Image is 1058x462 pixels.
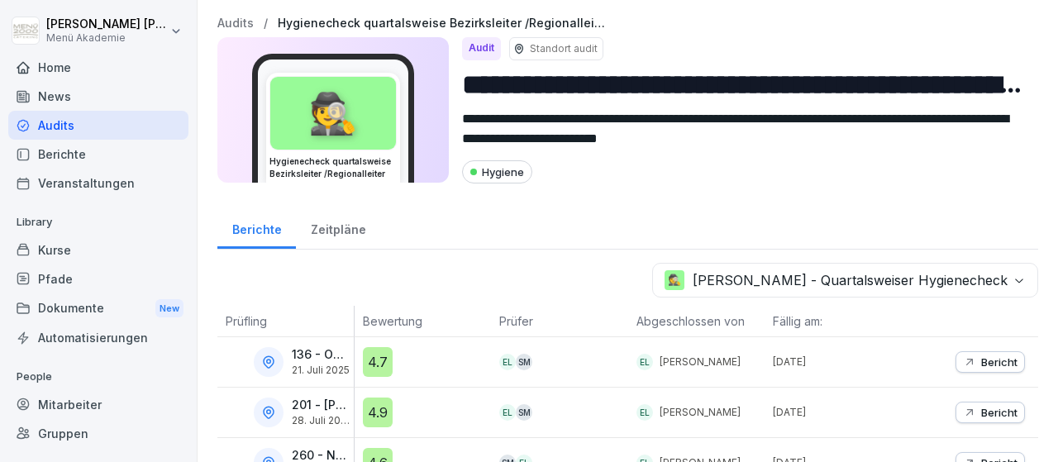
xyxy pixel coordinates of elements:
div: 🕵️ [270,77,396,150]
div: EL [499,354,516,370]
div: SM [516,404,532,421]
div: SM [516,354,532,370]
p: [PERSON_NAME] [660,405,741,420]
th: Prüfer [491,306,628,337]
a: Home [8,53,188,82]
p: / [264,17,268,31]
a: Pfade [8,264,188,293]
a: News [8,82,188,111]
a: Mitarbeiter [8,390,188,419]
div: EL [636,404,653,421]
p: Bewertung [363,312,484,330]
p: Prüfling [226,312,346,330]
a: Automatisierungen [8,323,188,352]
p: Bericht [981,406,1017,419]
p: Library [8,209,188,236]
a: Berichte [217,207,296,249]
p: 136 - OWS Bard Emden [292,348,350,362]
div: EL [636,354,653,370]
p: 28. Juli 2025 [292,415,350,426]
div: 4.7 [363,347,393,377]
div: Dokumente [8,293,188,324]
p: People [8,364,188,390]
div: 4.9 [363,398,393,427]
div: Hygiene [462,160,532,183]
h3: Hygienecheck quartalsweise Bezirksleiter /Regionalleiter [269,155,397,180]
p: Standort audit [530,41,598,56]
p: Menü Akademie [46,32,167,44]
a: Gruppen [8,419,188,448]
p: [DATE] [773,405,902,420]
p: 21. Juli 2025 [292,364,350,376]
a: Kurse [8,236,188,264]
p: Abgeschlossen von [636,312,757,330]
a: Audits [217,17,254,31]
button: Bericht [956,402,1025,423]
a: Hygienecheck quartalsweise Bezirksleiter /Regionalleiter [278,17,608,31]
div: Audit [462,37,501,60]
p: [DATE] [773,355,902,369]
a: Audits [8,111,188,140]
div: EL [499,404,516,421]
p: [PERSON_NAME] [660,355,741,369]
div: New [155,299,183,318]
p: 201 - [PERSON_NAME] 6 [GEOGRAPHIC_DATA] [292,398,350,412]
p: Bericht [981,355,1017,369]
button: Bericht [956,351,1025,373]
th: Fällig am: [765,306,902,337]
a: Berichte [8,140,188,169]
p: [PERSON_NAME] [PERSON_NAME] [46,17,167,31]
a: Veranstaltungen [8,169,188,198]
a: DokumenteNew [8,293,188,324]
a: Zeitpläne [296,207,380,249]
